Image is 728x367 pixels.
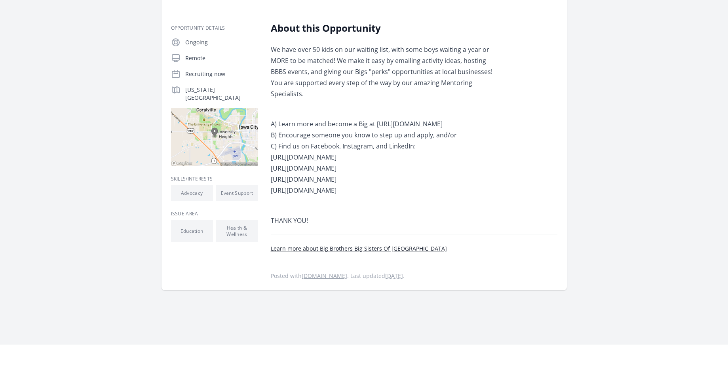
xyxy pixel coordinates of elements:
p: We have over 50 kids on our waiting list, with some boys waiting a year or MORE to be matched! We... [271,44,502,99]
p: Remote [185,54,258,62]
a: [DOMAIN_NAME] [302,272,347,280]
h3: Opportunity Details [171,25,258,31]
li: Event Support [216,185,258,201]
h3: Skills/Interests [171,176,258,182]
h2: About this Opportunity [271,22,502,34]
p: THANK YOU! [271,204,502,226]
p: Recruiting now [185,70,258,78]
img: Map [171,108,258,166]
abbr: Thu, Sep 11, 2025 11:25 AM [385,272,403,280]
li: Education [171,220,213,242]
li: Health & Wellness [216,220,258,242]
p: Posted with . Last updated . [271,273,557,279]
a: Learn more about Big Brothers Big Sisters Of [GEOGRAPHIC_DATA] [271,245,447,252]
h3: Issue area [171,211,258,217]
p: [US_STATE][GEOGRAPHIC_DATA] [185,86,258,102]
p: A) Learn more and become a Big at [URL][DOMAIN_NAME] B) Encourage someone you know to step up and... [271,107,502,196]
p: Ongoing [185,38,258,46]
li: Advocacy [171,185,213,201]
